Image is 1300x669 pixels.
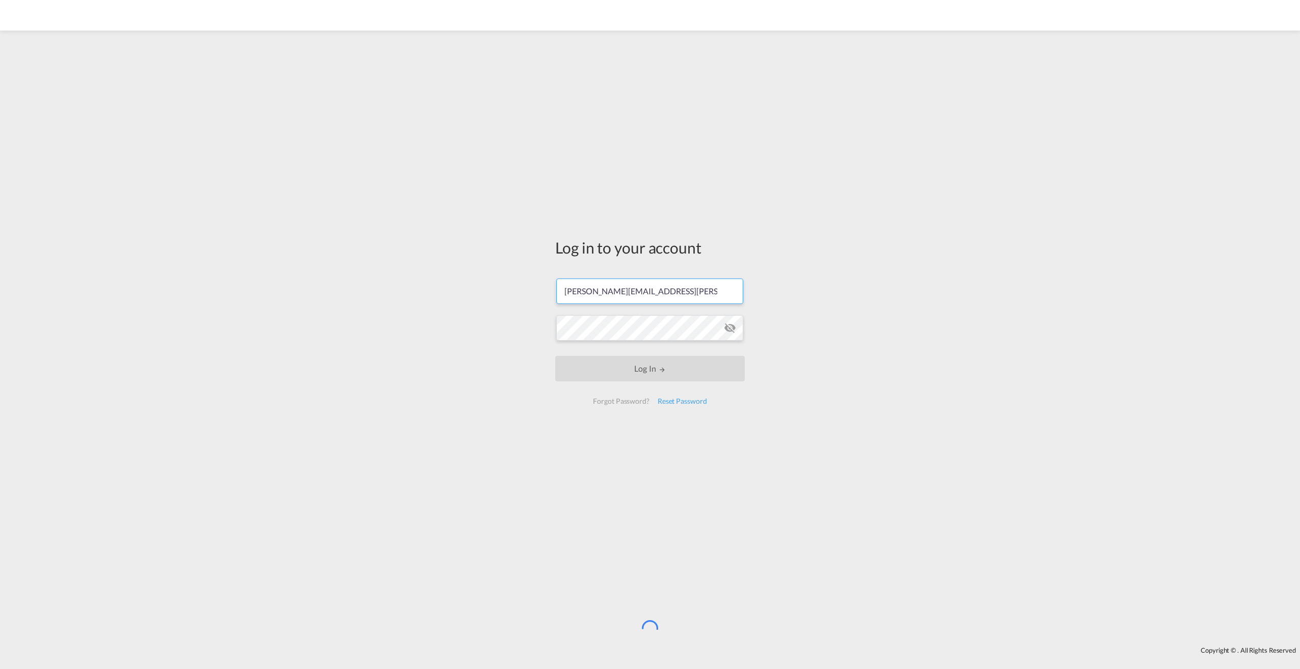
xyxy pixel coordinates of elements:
[555,237,745,258] div: Log in to your account
[724,322,736,334] md-icon: icon-eye-off
[556,278,743,304] input: Enter email/phone number
[654,392,711,410] div: Reset Password
[589,392,653,410] div: Forgot Password?
[555,356,745,381] button: LOGIN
